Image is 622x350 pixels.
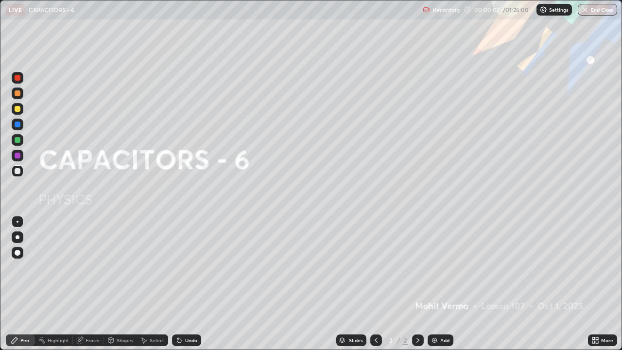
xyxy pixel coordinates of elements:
button: End Class [578,4,617,16]
p: LIVE [9,6,22,14]
p: Settings [549,7,568,12]
p: Recording [432,6,460,14]
div: More [601,338,613,343]
div: 2 [386,337,396,343]
div: Slides [349,338,363,343]
div: Eraser [86,338,100,343]
img: class-settings-icons [539,6,547,14]
div: Select [150,338,164,343]
div: 2 [402,336,408,345]
div: Undo [185,338,197,343]
div: Add [440,338,449,343]
img: add-slide-button [431,336,438,344]
p: CAPACITORS - 6 [29,6,74,14]
div: / [397,337,400,343]
img: end-class-cross [581,6,589,14]
img: recording.375f2c34.svg [423,6,431,14]
div: Highlight [48,338,69,343]
div: Shapes [117,338,133,343]
div: Pen [20,338,29,343]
